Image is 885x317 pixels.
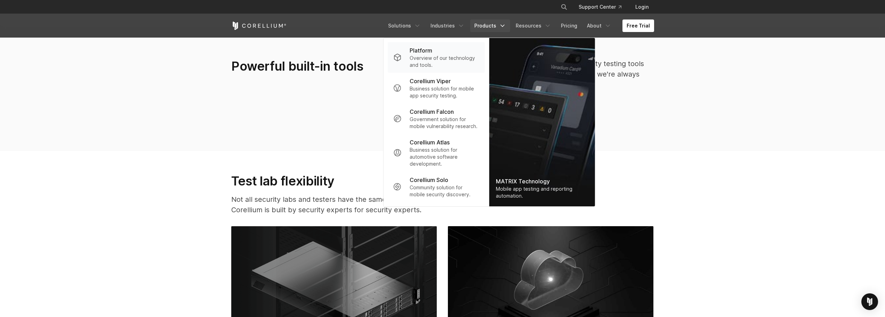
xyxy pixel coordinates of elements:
div: Navigation Menu [384,19,654,32]
a: Corellium Viper Business solution for mobile app security testing. [387,73,484,103]
a: Pricing [557,19,581,32]
p: Corellium Viper [410,77,451,85]
a: Login [630,1,654,13]
p: Corellium Atlas [410,138,450,146]
a: Resources [512,19,555,32]
p: Business solution for mobile app security testing. [410,85,479,99]
a: Products [470,19,510,32]
a: Platform Overview of our technology and tools. [387,42,484,73]
button: Search [558,1,570,13]
a: Corellium Atlas Business solution for automotive software development. [387,134,484,172]
div: Mobile app testing and reporting automation. [496,185,588,199]
p: Business solution for automotive software development. [410,146,479,167]
p: Platform [410,46,432,55]
a: Industries [426,19,469,32]
a: Solutions [384,19,425,32]
a: Corellium Falcon Government solution for mobile vulnerability research. [387,103,484,134]
a: About [583,19,616,32]
h3: Powerful built-in tools [231,58,409,74]
a: MATRIX Technology Mobile app testing and reporting automation. [489,38,595,206]
a: Corellium Solo Community solution for mobile security discovery. [387,172,484,202]
p: Corellium Solo [410,176,448,184]
p: Community solution for mobile security discovery. [410,184,479,198]
a: Support Center [573,1,627,13]
p: Government solution for mobile vulnerability research. [410,116,479,130]
img: Matrix_WebNav_1x [489,38,595,206]
p: Corellium Falcon [410,108,454,116]
div: MATRIX Technology [496,177,588,185]
div: Navigation Menu [552,1,654,13]
h3: Test lab flexibility [231,173,468,189]
p: Not all security labs and testers have the same needs. We know that Corellium is built by securit... [231,194,468,215]
div: Open Intercom Messenger [861,293,878,310]
a: Free Trial [622,19,654,32]
a: Corellium Home [231,22,287,30]
p: Overview of our technology and tools. [410,55,479,69]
